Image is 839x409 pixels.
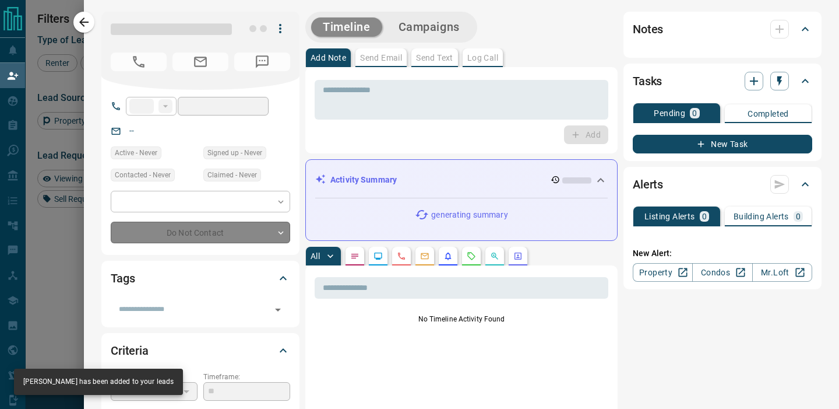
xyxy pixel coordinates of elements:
div: Criteria [111,337,290,365]
p: Listing Alerts [644,212,695,221]
h2: Alerts [633,175,663,194]
span: No Number [111,53,167,71]
div: Tasks [633,67,812,95]
h2: Tags [111,269,135,288]
svg: Emails [420,251,429,261]
span: Contacted - Never [115,169,171,181]
svg: Listing Alerts [443,251,453,261]
div: Tags [111,264,290,292]
button: Campaigns [387,18,471,37]
svg: Opportunities [490,251,499,261]
button: New Task [633,135,812,153]
div: Notes [633,15,812,43]
span: No Number [234,53,290,71]
a: -- [129,126,134,135]
span: No Email [172,53,228,71]
div: Alerts [633,170,812,198]
p: generating summary [431,209,507,221]
svg: Agent Actions [513,251,523,261]
svg: Lead Browsing Activity [373,251,383,261]
p: Add Note [311,54,346,62]
p: All [311,252,320,260]
svg: Requests [467,251,476,261]
p: Building Alerts [734,212,789,221]
a: Property [633,263,693,282]
p: No Timeline Activity Found [315,314,608,324]
svg: Notes [350,251,359,261]
svg: Calls [397,251,406,261]
p: Activity Summary [330,174,397,186]
h2: Criteria [111,341,149,360]
span: Active - Never [115,147,157,159]
h2: Tasks [633,72,662,90]
div: Activity Summary [315,169,608,191]
button: Timeline [311,18,382,37]
div: [PERSON_NAME] has been added to your leads [23,372,174,391]
h2: Notes [633,20,663,39]
span: Claimed - Never [207,169,257,181]
p: Completed [748,110,789,118]
p: 0 [796,212,801,221]
p: Timeframe: [203,372,290,382]
span: Signed up - Never [207,147,262,159]
div: Do Not Contact [111,222,290,243]
p: Pending [654,109,685,117]
button: Open [270,302,286,318]
a: Condos [692,263,752,282]
a: Mr.Loft [752,263,812,282]
p: 0 [702,212,707,221]
p: New Alert: [633,247,812,260]
p: 0 [692,109,697,117]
